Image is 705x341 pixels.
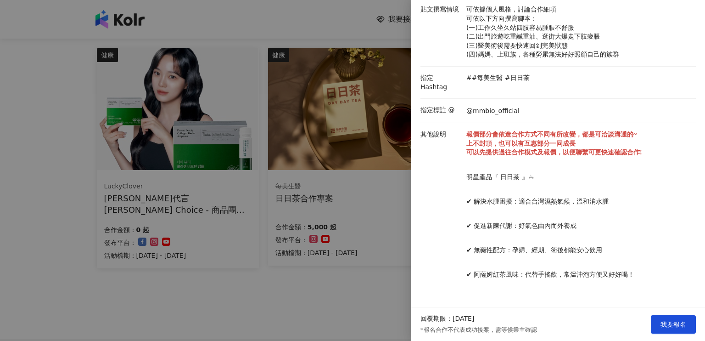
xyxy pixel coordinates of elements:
p: 明星產品『 日日茶 』☕ [466,173,691,182]
p: 貼文撰寫情境 [420,5,462,14]
strong: 報價部分會依造合作方式不同有所改變，都是可洽談溝通的~ 上不封頂，也可以有互惠部分一同成長 可以先提供過往合作模式及報價，以便聯繫可更快速確認合作! [466,131,642,156]
p: 其他說明 [420,130,462,139]
p: 指定標註 @ [420,106,462,115]
p: ##每美生醫 #日日茶 [466,74,530,83]
p: 指定 Hashtag [420,74,462,91]
p: 回覆期限：[DATE] [420,314,474,324]
p: 可依據個人風格，討論合作細項 可依以下方向撰寫腳本： (一)工作久坐久站四肢容易腫脹不舒服 (二)出門旅遊吃重鹹重油、逛街大爆走下肢痠脹 (三)醫美術後需要快速回到完美狀態 (四)媽媽、上班族，... [466,5,691,59]
p: ✔ 阿薩姆紅茶風味：代替手搖飲，常溫沖泡方便又好好喝！ [466,270,691,279]
p: ✔ 促進新陳代謝：好氣色由內而外養成 [466,222,691,231]
p: ✔ 解決水腫困擾：適合台灣濕熱氣候，溫和消水腫 [466,197,691,206]
p: *報名合作不代表成功接案，需等候業主確認 [420,326,537,334]
p: ✔ 無藥性配方：孕婦、經期、術後都能安心飲用 [466,246,691,255]
p: @mmbio_official [466,107,520,116]
span: 我要報名 [660,321,686,328]
button: 我要報名 [651,315,696,334]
